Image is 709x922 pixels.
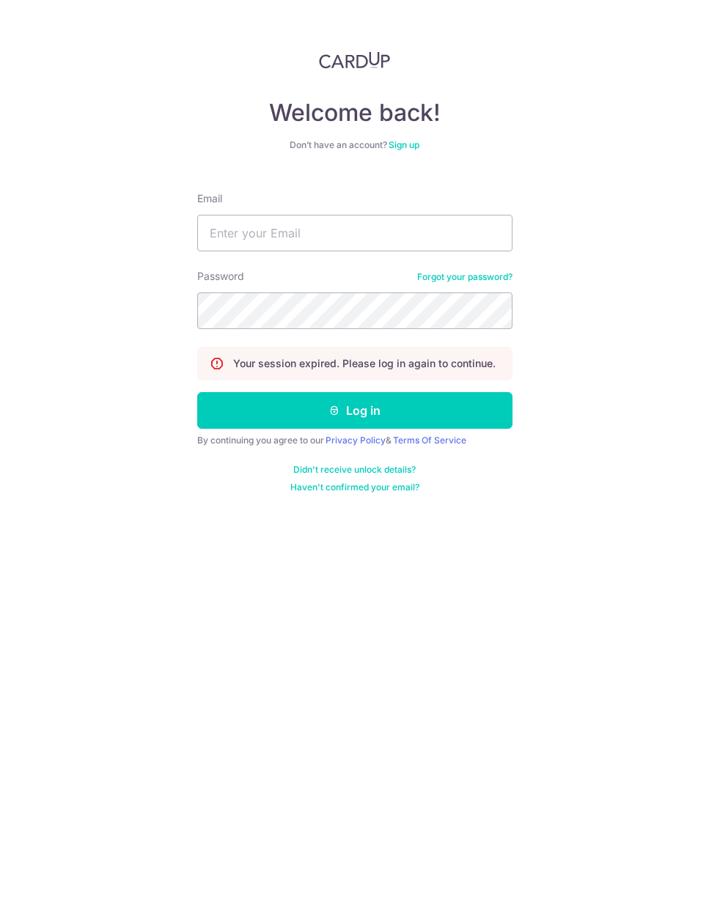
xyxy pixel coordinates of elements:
a: Terms Of Service [393,435,466,446]
a: Haven't confirmed your email? [290,482,419,493]
div: Don’t have an account? [197,139,513,151]
button: Log in [197,392,513,429]
a: Didn't receive unlock details? [293,464,416,476]
a: Forgot your password? [417,271,513,283]
label: Password [197,269,244,284]
p: Your session expired. Please log in again to continue. [233,356,496,371]
div: By continuing you agree to our & [197,435,513,446]
a: Privacy Policy [326,435,386,446]
input: Enter your Email [197,215,513,251]
h4: Welcome back! [197,98,513,128]
a: Sign up [389,139,419,150]
label: Email [197,191,222,206]
img: CardUp Logo [319,51,391,69]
